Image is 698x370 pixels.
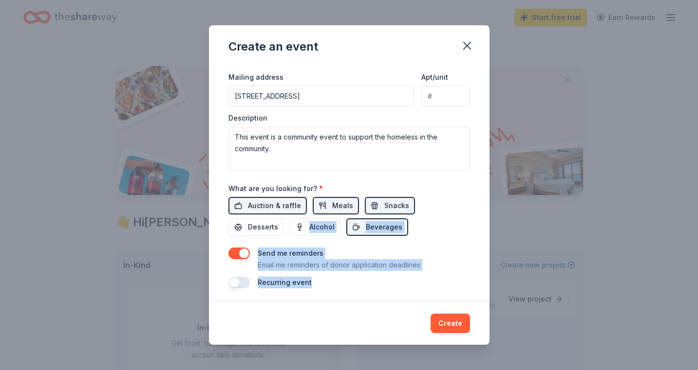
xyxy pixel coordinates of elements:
span: Meals [332,200,353,211]
div: Create an event [228,39,318,54]
p: Email me reminders of donor application deadlines [258,259,420,271]
span: Snacks [384,200,409,211]
button: Snacks [365,197,415,214]
button: Auction & raffle [228,197,307,214]
button: Alcohol [290,218,340,236]
span: Alcohol [309,221,335,233]
span: Auction & raffle [248,200,301,211]
input: # [421,86,470,106]
button: Create [431,314,470,333]
button: Beverages [346,218,408,236]
label: Recurring event [258,278,312,286]
button: Meals [313,197,359,214]
span: Desserts [248,221,278,233]
label: Apt/unit [421,72,448,82]
label: Mailing address [228,72,283,82]
button: Desserts [228,218,284,236]
input: Enter a US address [228,86,414,106]
label: Send me reminders [258,249,323,257]
span: Beverages [366,221,402,233]
label: What are you looking for? [228,184,323,194]
label: Description [228,113,267,123]
textarea: This event is a community event to support the homeless in the community. [228,127,470,171]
